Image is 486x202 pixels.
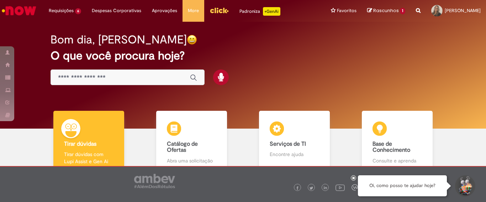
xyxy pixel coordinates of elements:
[167,140,198,154] b: Catálogo de Ofertas
[352,184,358,191] img: logo_footer_workplace.png
[310,186,313,190] img: logo_footer_twitter.png
[358,175,447,196] div: Oi, como posso te ajudar hoje?
[445,7,481,14] span: [PERSON_NAME]
[134,174,175,188] img: logo_footer_ambev_rotulo_gray.png
[336,183,345,192] img: logo_footer_youtube.png
[210,5,229,16] img: click_logo_yellow_360x200.png
[37,111,140,172] a: Tirar dúvidas Tirar dúvidas com Lupi Assist e Gen Ai
[140,111,243,172] a: Catálogo de Ofertas Abra uma solicitação
[243,111,346,172] a: Serviços de TI Encontre ajuda
[49,7,74,14] span: Requisições
[337,7,356,14] span: Favoritos
[367,7,405,14] a: Rascunhos
[75,8,81,14] span: 6
[64,151,113,165] p: Tirar dúvidas com Lupi Assist e Gen Ai
[167,157,216,164] p: Abra uma solicitação
[270,151,319,158] p: Encontre ajuda
[152,7,177,14] span: Aprovações
[400,8,405,14] span: 1
[263,7,280,16] p: +GenAi
[188,7,199,14] span: More
[270,140,306,147] b: Serviços de TI
[373,7,399,14] span: Rascunhos
[296,186,299,190] img: logo_footer_facebook.png
[346,111,449,172] a: Base de Conhecimento Consulte e aprenda
[454,175,475,197] button: Iniciar Conversa de Suporte
[373,140,410,154] b: Base de Conhecimento
[51,33,187,46] h2: Bom dia, [PERSON_NAME]
[64,140,96,147] b: Tirar dúvidas
[187,35,197,45] img: happy-face.png
[239,7,280,16] div: Padroniza
[1,4,37,18] img: ServiceNow
[51,50,435,62] h2: O que você procura hoje?
[92,7,141,14] span: Despesas Corporativas
[324,186,327,190] img: logo_footer_linkedin.png
[373,157,422,164] p: Consulte e aprenda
